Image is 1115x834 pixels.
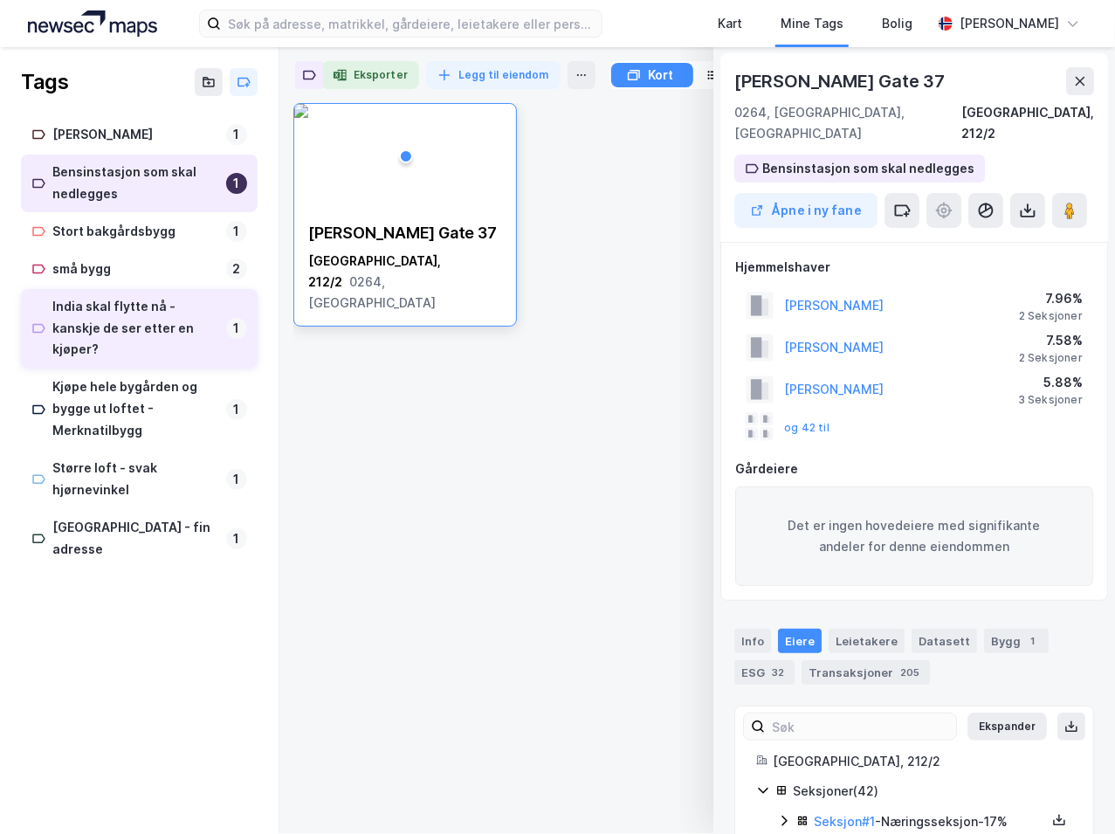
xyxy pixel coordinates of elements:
[226,173,247,194] div: 1
[882,13,912,34] div: Bolig
[321,61,419,89] button: Eksporter
[21,252,258,287] a: små bygg2
[961,102,1094,144] div: [GEOGRAPHIC_DATA], 212/2
[734,67,948,95] div: [PERSON_NAME] Gate 37
[1028,750,1115,834] iframe: Chat Widget
[28,10,157,37] img: logo.a4113a55bc3d86da70a041830d287a7e.svg
[52,221,219,243] div: Stort bakgårdsbygg
[773,751,1072,772] div: [GEOGRAPHIC_DATA], 212/2
[21,214,258,250] a: Stort bakgårdsbygg1
[226,258,247,279] div: 2
[1018,372,1083,393] div: 5.88%
[1024,632,1042,650] div: 1
[1018,393,1083,407] div: 3 Seksjoner
[734,193,878,228] button: Åpne i ny fane
[897,664,923,681] div: 205
[734,660,795,685] div: ESG
[21,68,68,96] div: Tags
[778,629,822,653] div: Eiere
[1028,750,1115,834] div: Kontrollprogram for chat
[793,781,1072,802] div: Seksjoner ( 42 )
[21,155,258,212] a: Bensinstasjon som skal nedlegges1
[52,258,219,280] div: små bygg
[648,65,673,86] div: Kort
[814,814,875,829] a: Seksjon#1
[52,124,219,146] div: [PERSON_NAME]
[226,469,247,490] div: 1
[735,257,1093,278] div: Hjemmelshaver
[967,713,1047,741] button: Ekspander
[912,629,977,653] div: Datasett
[226,221,247,242] div: 1
[226,399,247,420] div: 1
[308,251,502,314] div: [GEOGRAPHIC_DATA], 212/2
[1019,351,1083,365] div: 2 Seksjoner
[221,10,602,37] input: Søk på adresse, matrikkel, gårdeiere, leietakere eller personer
[21,451,258,508] a: Større loft - svak hjørnevinkel1
[735,486,1093,586] div: Det er ingen hovedeiere med signifikante andeler for denne eiendommen
[52,517,219,561] div: [GEOGRAPHIC_DATA] - fin adresse
[52,162,219,205] div: Bensinstasjon som skal nedlegges
[52,376,219,442] div: Kjøpe hele bygården og bygge ut loftet - Merknatilbygg
[21,369,258,449] a: Kjøpe hele bygården og bygge ut loftet - Merknatilbygg1
[1019,309,1083,323] div: 2 Seksjoner
[762,158,974,179] div: Bensinstasjon som skal nedlegges
[814,811,1046,832] div: - Næringsseksjon - 17%
[52,296,219,362] div: India skal flytte nå - kanskje de ser etter en kjøper?
[21,510,258,568] a: [GEOGRAPHIC_DATA] - fin adresse1
[734,102,961,144] div: 0264, [GEOGRAPHIC_DATA], [GEOGRAPHIC_DATA]
[308,274,436,310] span: 0264, [GEOGRAPHIC_DATA]
[426,61,561,89] button: Legg til eiendom
[21,289,258,369] a: India skal flytte nå - kanskje de ser etter en kjøper?1
[226,318,247,339] div: 1
[226,528,247,549] div: 1
[802,660,930,685] div: Transaksjoner
[735,458,1093,479] div: Gårdeiere
[1019,330,1083,351] div: 7.58%
[829,629,905,653] div: Leietakere
[718,13,742,34] div: Kart
[781,13,843,34] div: Mine Tags
[1019,288,1083,309] div: 7.96%
[294,104,308,118] img: 256x120
[765,713,956,740] input: Søk
[768,664,788,681] div: 32
[960,13,1059,34] div: [PERSON_NAME]
[308,223,502,244] div: [PERSON_NAME] Gate 37
[21,117,258,153] a: [PERSON_NAME]1
[52,458,219,501] div: Større loft - svak hjørnevinkel
[226,124,247,145] div: 1
[984,629,1049,653] div: Bygg
[734,629,771,653] div: Info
